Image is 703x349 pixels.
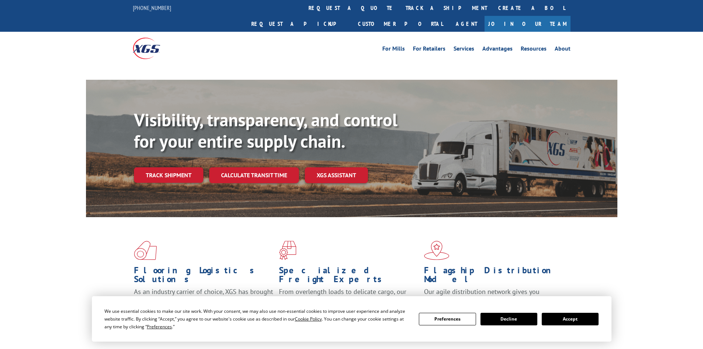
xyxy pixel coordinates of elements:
a: Resources [521,46,547,54]
img: xgs-icon-total-supply-chain-intelligence-red [134,241,157,260]
b: Visibility, transparency, and control for your entire supply chain. [134,108,397,153]
span: Preferences [147,324,172,330]
h1: Flooring Logistics Solutions [134,266,273,287]
a: Track shipment [134,167,203,183]
a: Request a pickup [246,16,352,32]
button: Accept [542,313,599,325]
span: Cookie Policy [295,316,322,322]
span: Our agile distribution network gives you nationwide inventory management on demand. [424,287,560,305]
p: From overlength loads to delicate cargo, our experienced staff knows the best way to move your fr... [279,287,418,320]
span: As an industry carrier of choice, XGS has brought innovation and dedication to flooring logistics... [134,287,273,314]
a: [PHONE_NUMBER] [133,4,171,11]
button: Preferences [419,313,476,325]
a: Agent [448,16,485,32]
div: Cookie Consent Prompt [92,296,611,342]
h1: Specialized Freight Experts [279,266,418,287]
a: Join Our Team [485,16,571,32]
h1: Flagship Distribution Model [424,266,564,287]
a: Services [454,46,474,54]
img: xgs-icon-focused-on-flooring-red [279,241,296,260]
img: xgs-icon-flagship-distribution-model-red [424,241,449,260]
a: Customer Portal [352,16,448,32]
a: Calculate transit time [209,167,299,183]
a: For Retailers [413,46,445,54]
button: Decline [480,313,537,325]
a: About [555,46,571,54]
a: XGS ASSISTANT [305,167,368,183]
div: We use essential cookies to make our site work. With your consent, we may also use non-essential ... [104,307,410,331]
a: For Mills [382,46,405,54]
a: Advantages [482,46,513,54]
